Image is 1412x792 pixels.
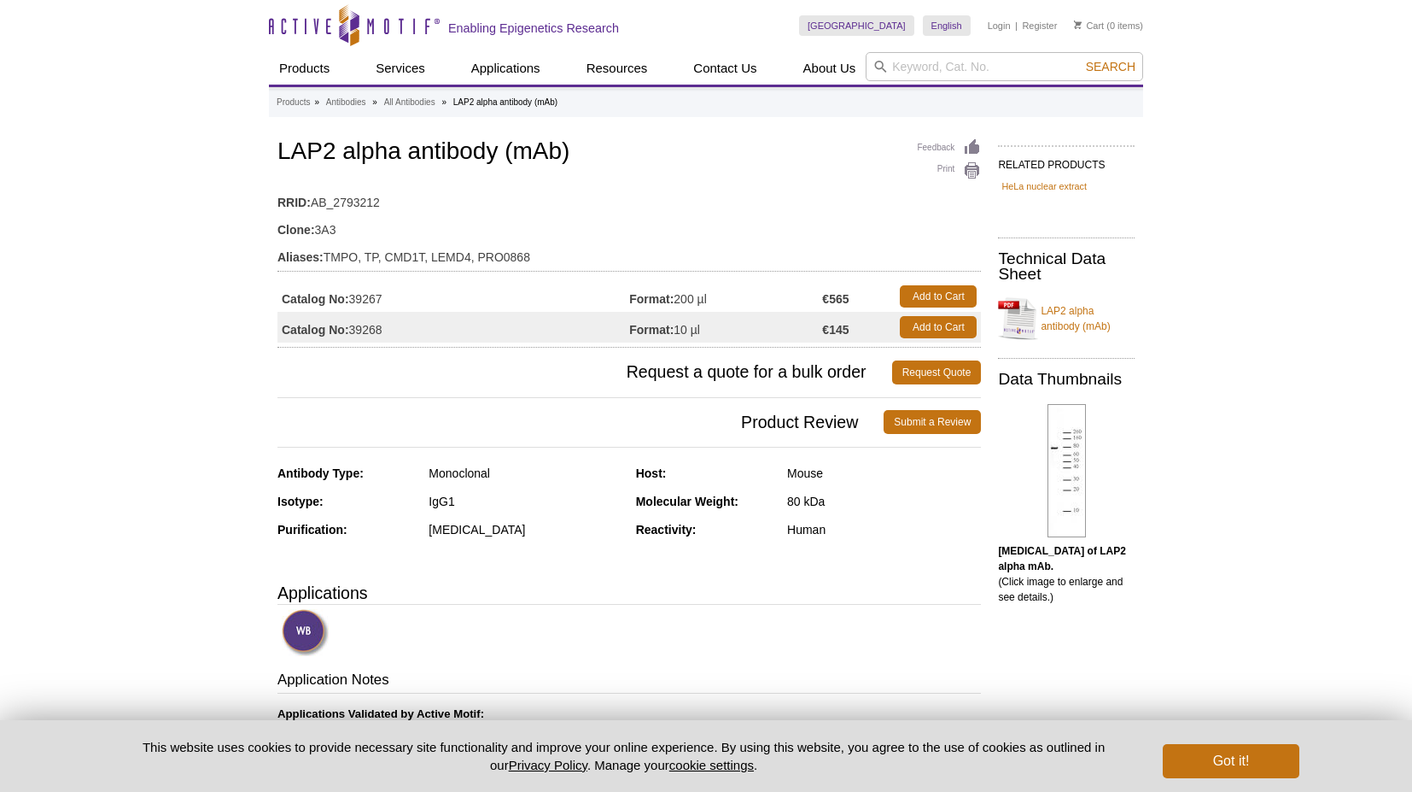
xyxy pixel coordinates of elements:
[900,316,977,338] a: Add to Cart
[998,293,1135,344] a: LAP2 alpha antibody (mAb)
[277,361,892,384] span: Request a quote for a bulk order
[365,52,435,85] a: Services
[277,580,981,606] h3: Applications
[793,52,866,85] a: About Us
[282,322,349,337] strong: Catalog No:
[277,707,484,720] b: Applications Validated by Active Motif:
[277,239,981,267] td: TMPO, TP, CMD1T, LEMD4, PRO0868
[448,21,619,36] h2: Enabling Epigenetics Research
[282,609,329,656] img: Western Blot Validated
[277,707,981,737] p: 1:1,000 - 1:2,000 dilution
[269,52,340,85] a: Products
[277,249,324,265] strong: Aliases:
[277,281,629,312] td: 39267
[998,545,1126,572] b: [MEDICAL_DATA] of LAP2 alpha mAb.
[787,522,981,537] div: Human
[509,758,587,772] a: Privacy Policy
[923,15,971,36] a: English
[799,15,914,36] a: [GEOGRAPHIC_DATA]
[787,494,981,509] div: 80 kDa
[461,52,551,85] a: Applications
[277,138,981,167] h1: LAP2 alpha antibody (mAb)
[1047,404,1086,537] img: LAP2 alpha antibody (mAb) tested by Western blot.
[1001,179,1087,194] a: HeLa nuclear extract
[998,372,1135,387] h2: Data Thumbnails
[277,312,629,343] td: 39268
[277,195,311,210] strong: RRID:
[917,138,981,157] a: Feedback
[1074,15,1143,36] li: (0 items)
[277,523,347,537] strong: Purification:
[429,466,622,481] div: Monoclonal
[384,95,435,110] a: All Antibodies
[277,212,981,239] td: 3A3
[822,322,849,337] strong: €145
[787,466,981,481] div: Mouse
[326,95,366,110] a: Antibodies
[1015,15,1018,36] li: |
[669,758,754,772] button: cookie settings
[900,285,977,308] a: Add to Cart
[282,291,349,307] strong: Catalog No:
[113,738,1135,774] p: This website uses cookies to provide necessary site functionality and improve your online experie...
[866,52,1143,81] input: Keyword, Cat. No.
[636,495,738,508] strong: Molecular Weight:
[988,20,1011,32] a: Login
[629,312,822,343] td: 10 µl
[314,97,319,107] li: »
[277,95,310,110] a: Products
[277,495,324,508] strong: Isotype:
[277,222,315,238] strong: Clone:
[636,466,667,480] strong: Host:
[636,523,697,537] strong: Reactivity:
[1022,20,1057,32] a: Register
[1163,744,1299,778] button: Got it!
[683,52,767,85] a: Contact Us
[998,543,1135,605] p: (Click image to enlarge and see details.)
[629,281,822,312] td: 200 µl
[822,291,849,307] strong: €565
[277,185,981,212] td: AB_2793212
[1074,21,1082,29] img: Your Cart
[429,494,622,509] div: IgG1
[429,522,622,537] div: [MEDICAL_DATA]
[441,97,446,107] li: »
[892,361,982,384] a: Request Quote
[917,161,981,180] a: Print
[372,97,377,107] li: »
[1086,60,1135,73] span: Search
[576,52,658,85] a: Resources
[277,670,981,694] h3: Application Notes
[1081,59,1141,74] button: Search
[453,97,557,107] li: LAP2 alpha antibody (mAb)
[884,410,981,434] a: Submit a Review
[277,410,884,434] span: Product Review
[629,322,674,337] strong: Format:
[998,251,1135,282] h2: Technical Data Sheet
[1074,20,1104,32] a: Cart
[998,145,1135,176] h2: RELATED PRODUCTS
[629,291,674,307] strong: Format:
[277,466,364,480] strong: Antibody Type:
